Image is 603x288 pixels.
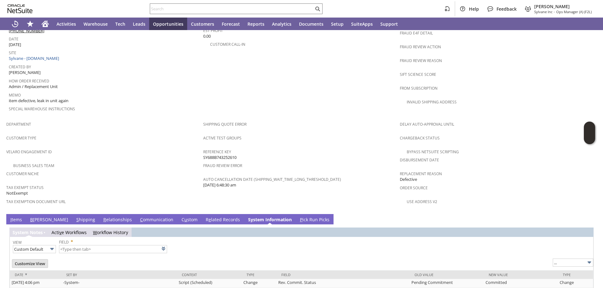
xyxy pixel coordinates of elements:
[13,240,22,245] a: View
[400,135,440,141] a: Chargeback Status
[53,18,80,30] a: Activities
[586,259,593,266] img: More Options
[59,229,62,235] span: v
[13,229,43,235] a: System Notes
[314,5,321,13] svg: Search
[407,99,457,105] a: Invalid Shipping Address
[15,272,57,277] div: Date
[9,28,44,34] a: [PHONE_NUMBER]
[93,229,97,235] span: W
[400,44,441,50] a: Fraud Review Action
[380,21,398,27] span: Support
[247,272,272,277] div: Type
[9,217,24,223] a: Items
[103,217,106,223] span: R
[59,245,167,253] input: <Type then tab>
[9,106,75,112] a: Special Warehouse Instructions
[584,133,595,144] span: Oracle Guided Learning Widget. To move around, please hold and drag
[52,229,87,235] a: Active Workflows
[534,3,592,9] span: [PERSON_NAME]
[400,122,454,127] a: Delay Auto-Approval Until
[272,21,291,27] span: Analytics
[298,217,331,223] a: Pick Run Picks
[30,217,33,223] span: B
[93,229,128,235] a: Workflow History
[534,9,552,14] span: Sylvane Inc
[139,217,175,223] a: Communication
[9,55,61,61] a: Sylvane - [DOMAIN_NAME]
[8,18,23,30] a: Recent Records
[281,272,405,277] div: Field
[203,182,236,188] span: [DATE] 6:48:30 am
[12,259,48,268] input: Customize View
[10,217,12,223] span: I
[6,171,39,176] a: Customer Niche
[242,279,277,288] td: Change
[553,259,593,267] input: 1 to 25 of 85
[299,21,323,27] span: Documents
[400,176,417,182] span: Defective
[554,9,555,14] span: -
[268,18,295,30] a: Analytics
[400,157,439,163] a: Disbursement Date
[57,21,76,27] span: Activities
[6,190,28,196] span: NotExempt
[177,279,242,288] td: Script (Scheduled)
[9,84,58,90] span: Admin / Replacement Unit
[129,18,149,30] a: Leads
[203,33,211,39] span: 0.00
[184,217,187,223] span: u
[9,78,49,84] a: How Order Received
[115,21,125,27] span: Tech
[26,20,34,28] svg: Shortcuts
[11,20,19,28] svg: Recent Records
[150,5,314,13] input: Search
[558,279,593,288] td: Change
[584,122,595,144] iframe: Click here to launch Oracle Guided Learning Help Panel
[180,217,199,223] a: Custom
[484,279,558,288] td: Committed
[203,122,247,127] a: Shipping Quote Error
[9,50,16,55] a: Site
[331,21,344,27] span: Setup
[6,122,31,127] a: Department
[149,18,187,30] a: Opportunities
[415,272,479,277] div: Old Value
[222,21,240,27] span: Forecast
[80,18,111,30] a: Warehouse
[218,18,244,30] a: Forecast
[204,217,242,223] a: Related Records
[59,239,69,245] a: Field
[563,272,588,277] div: Type
[191,21,214,27] span: Customers
[203,163,242,168] a: Fraud Review Error
[133,21,145,27] span: Leads
[351,21,373,27] span: SuiteApps
[6,185,44,190] a: Tax Exempt Status
[75,217,97,223] a: Shipping
[62,279,177,288] td: -System-
[6,149,52,154] a: Velaro Engagement ID
[400,30,433,36] a: Fraud E4F Detail
[203,28,223,33] a: Est Profit
[377,18,402,30] a: Support
[203,177,341,182] a: Auto Cancellation Date (shipping_wait_time_long_threshold_date)
[153,21,183,27] span: Opportunities
[38,18,53,30] a: Home
[10,279,62,288] td: [DATE] 4:06 pm
[111,18,129,30] a: Tech
[497,6,517,12] span: Feedback
[400,86,437,91] a: From Subscription
[585,215,593,223] a: Unrolled view on
[23,18,38,30] div: Shortcuts
[6,199,66,204] a: Tax Exemption Document URL
[277,279,410,288] td: Rev. Commit. Status
[203,135,242,141] a: Active Test Groups
[13,163,54,168] a: Business Sales Team
[244,18,268,30] a: Reports
[251,217,253,223] span: y
[400,72,436,77] a: Sift Science Score
[210,42,245,47] a: Customer Call-in
[187,18,218,30] a: Customers
[9,36,19,42] a: Date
